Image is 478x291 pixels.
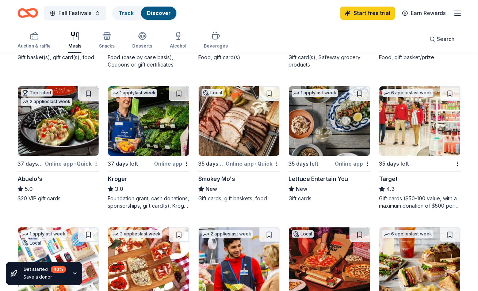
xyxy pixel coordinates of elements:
div: 1 apply last week [111,89,157,97]
div: 35 days left [198,159,224,168]
div: 2 applies last week [21,98,72,106]
a: Image for Target6 applieslast week35 days leftTarget4.3Gift cards ($50-100 value, with a maximum ... [379,86,460,209]
a: Image for Abuelo's Top rated2 applieslast week37 days leftOnline app•QuickAbuelo's5.0$20 VIP gift... [18,86,99,202]
div: 40 % [51,266,66,273]
div: Food, gift basket/prize [379,54,460,61]
a: Image for Smokey Mo'sLocal35 days leftOnline app•QuickSmokey Mo'sNewGift cards, gift baskets, food [198,86,280,202]
div: Desserts [132,43,152,49]
button: Alcohol [170,29,186,53]
div: 37 days left [18,159,43,168]
span: 3.0 [115,185,123,193]
button: TrackDiscover [112,6,177,20]
img: Image for Abuelo's [18,86,99,156]
div: Food (case by case basis), Coupons or gift certificates [108,54,189,68]
div: Gift cards ($50-100 value, with a maximum donation of $500 per year) [379,195,460,209]
div: Online app [335,159,370,168]
div: Save a donor [23,274,66,280]
span: 5.0 [25,185,32,193]
div: Lettuce Entertain You [288,174,348,183]
a: Earn Rewards [398,7,450,20]
span: 4.3 [386,185,395,193]
div: 6 applies last week [382,230,433,238]
div: Top rated [21,89,53,97]
div: Gift basket(s), gift card(s), food [18,54,99,61]
div: Get started [23,266,66,273]
div: Online app Quick [226,159,280,168]
img: Image for Kroger [108,86,189,156]
div: Beverages [204,43,228,49]
button: Snacks [99,29,115,53]
div: Meals [68,43,81,49]
div: $20 VIP gift cards [18,195,99,202]
img: Image for Smokey Mo's [199,86,279,156]
a: Image for Lettuce Entertain You1 applylast week35 days leftOnline appLettuce Entertain YouNewGift... [288,86,370,202]
span: New [206,185,217,193]
img: Image for Lettuce Entertain You [289,86,370,156]
div: 1 apply last week [21,230,67,238]
button: Beverages [204,29,228,53]
span: Search [437,35,455,44]
span: • [74,161,76,167]
div: Kroger [108,174,127,183]
a: Track [119,10,134,16]
a: Start free trial [340,7,395,20]
span: Fall Festivals [58,9,92,18]
div: 35 days left [288,159,318,168]
div: Foundation grant, cash donations, sponsorships, gift card(s), Kroger products [108,195,189,209]
div: Smokey Mo's [198,174,235,183]
a: Home [18,4,38,22]
div: Gift cards [288,195,370,202]
a: Image for Kroger1 applylast week37 days leftOnline appKroger3.0Foundation grant, cash donations, ... [108,86,189,209]
div: Snacks [99,43,115,49]
div: 2 applies last week [202,230,253,238]
div: 35 days left [379,159,409,168]
div: Alcohol [170,43,186,49]
div: Local [21,239,43,247]
span: New [296,185,307,193]
div: Target [379,174,398,183]
div: 6 applies last week [382,89,433,97]
a: Discover [147,10,171,16]
div: 37 days left [108,159,138,168]
span: • [255,161,256,167]
div: Online app [154,159,190,168]
div: Local [202,89,223,97]
div: Local [292,230,314,238]
div: Abuelo's [18,174,42,183]
button: Auction & raffle [18,29,51,53]
div: Food, gift card(s) [198,54,280,61]
button: Desserts [132,29,152,53]
div: Online app Quick [45,159,99,168]
div: Gift cards, gift baskets, food [198,195,280,202]
div: Auction & raffle [18,43,51,49]
img: Image for Target [379,86,460,156]
button: Meals [68,29,81,53]
div: Gift card(s), Safeway grocery products [288,54,370,68]
button: Fall Festivals [44,6,106,20]
div: 1 apply last week [292,89,338,97]
button: Search [424,32,460,46]
div: 3 applies last week [111,230,162,238]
